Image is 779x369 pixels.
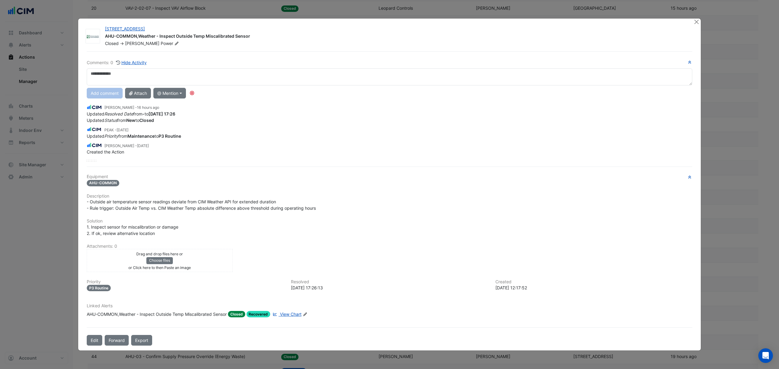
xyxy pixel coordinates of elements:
[131,335,152,346] a: Export
[105,33,686,40] div: AHU-COMMON,Weather - Inspect Outside Temp Miscalibrated Sensor
[87,279,284,285] h6: Priority
[142,111,145,116] strong: -
[126,118,135,123] strong: New
[105,41,119,46] span: Closed
[104,127,128,133] small: PEAK -
[291,279,488,285] h6: Resolved
[125,88,151,98] button: Attach
[139,118,154,123] strong: Closed
[161,40,180,47] span: Power
[87,104,102,111] img: CIM
[758,348,773,363] div: Open Intercom Messenger
[280,312,302,317] span: View Chart
[116,59,147,66] button: Hide Activity
[87,219,692,224] h6: Solution
[146,257,173,264] button: Choose files
[104,133,118,139] em: Priority
[693,19,700,25] button: Close
[153,88,186,98] button: @ Mention
[87,59,147,66] div: Comments: 0
[246,311,271,317] span: Recovered
[87,335,102,346] button: Edit
[137,143,149,148] span: 2024-06-25 12:17:52
[104,143,149,149] small: [PERSON_NAME] -
[87,199,316,211] span: - Outside air temperature sensor readings deviate from CIM Weather API for extended duration - Ru...
[495,285,692,291] div: [DATE] 12:17:52
[86,33,100,40] img: Environmental Automation
[87,118,154,123] span: Updated from to
[87,149,124,154] span: Created the Action
[303,312,307,317] fa-icon: Edit Linked Alerts
[87,311,227,317] div: AHU-COMMON,Weather - Inspect Outside Temp Miscalibrated Sensor
[87,244,692,249] h6: Attachments: 0
[87,142,102,149] img: CIM
[128,265,191,270] small: or Click here to then Paste an image
[120,41,124,46] span: ->
[495,279,692,285] h6: Created
[159,133,181,139] strong: P3 Routine
[128,133,155,139] strong: Maintenance
[87,303,692,309] h6: Linked Alerts
[105,335,129,346] button: Forward
[87,285,111,291] div: P3 Routine
[87,111,175,116] span: Updated from to
[87,224,178,236] span: 1. Inspect sensor for miscalibration or damage 2. If ok, review alternative location
[136,252,183,256] small: Drag and drop files here or
[104,111,133,116] em: Resolved Date
[87,174,692,179] h6: Equipment
[148,111,175,116] strong: 2025-08-21 17:26:13
[125,41,159,46] span: [PERSON_NAME]
[87,180,119,186] span: AHU-COMMON
[117,128,128,132] span: 2025-03-02 11:23:14
[87,133,181,139] span: Updated from to
[104,118,117,123] em: Status
[271,311,301,317] a: View Chart
[104,105,159,110] small: [PERSON_NAME] -
[137,105,159,110] span: 2025-08-21 17:26:13
[87,194,692,199] h6: Description
[105,26,145,31] a: [STREET_ADDRESS]
[87,126,102,133] img: CIM
[189,90,195,96] div: Tooltip anchor
[291,285,488,291] div: [DATE] 17:26:13
[228,311,245,317] span: Closed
